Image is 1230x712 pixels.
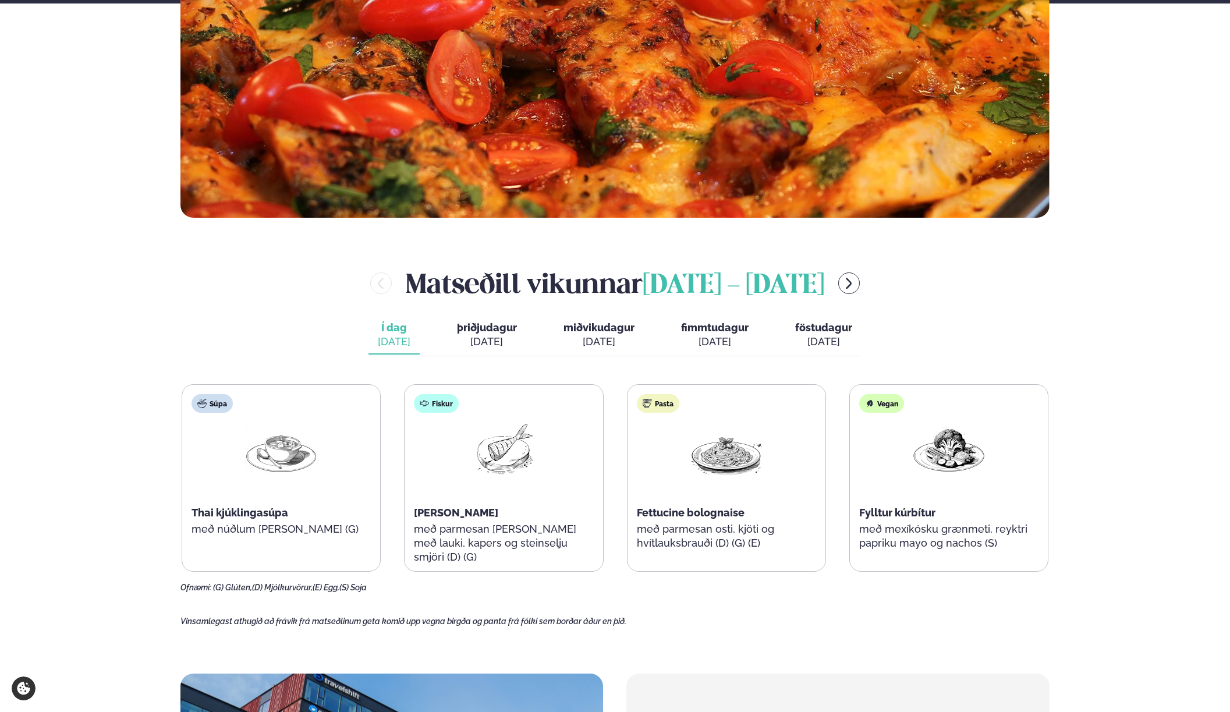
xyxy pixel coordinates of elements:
img: Fish.png [466,422,541,476]
img: pasta.svg [643,399,652,408]
span: [PERSON_NAME] [414,506,498,519]
p: með parmesan [PERSON_NAME] með lauki, kapers og steinselju smjöri (D) (G) [414,522,593,564]
button: miðvikudagur [DATE] [554,316,644,355]
p: með mexíkósku grænmeti, reyktri papriku mayo og nachos (S) [859,522,1038,550]
button: þriðjudagur [DATE] [448,316,526,355]
button: Í dag [DATE] [368,316,420,355]
span: Fettucine bolognaise [637,506,745,519]
div: Vegan [859,394,904,413]
img: Vegan.png [912,422,986,476]
img: Vegan.svg [865,399,874,408]
div: Súpa [192,394,233,413]
span: fimmtudagur [681,321,749,334]
div: Fiskur [414,394,459,413]
div: [DATE] [378,335,410,349]
span: (S) Soja [339,583,367,592]
h2: Matseðill vikunnar [406,264,824,302]
div: [DATE] [795,335,852,349]
span: Thai kjúklingasúpa [192,506,288,519]
img: fish.svg [420,399,429,408]
img: Soup.png [244,422,318,476]
p: með parmesan osti, kjöti og hvítlauksbrauði (D) (G) (E) [637,522,816,550]
button: fimmtudagur [DATE] [672,316,758,355]
button: menu-btn-left [370,272,392,294]
div: [DATE] [457,335,517,349]
span: Ofnæmi: [180,583,211,592]
span: Í dag [378,321,410,335]
p: með núðlum [PERSON_NAME] (G) [192,522,371,536]
div: [DATE] [563,335,635,349]
button: menu-btn-right [838,272,860,294]
button: föstudagur [DATE] [786,316,862,355]
a: Cookie settings [12,676,36,700]
div: Pasta [637,394,679,413]
span: Vinsamlegast athugið að frávik frá matseðlinum geta komið upp vegna birgða og panta frá fólki sem... [180,617,626,626]
img: Spagetti.png [689,422,764,476]
span: föstudagur [795,321,852,334]
span: (D) Mjólkurvörur, [252,583,313,592]
img: soup.svg [197,399,207,408]
span: þriðjudagur [457,321,517,334]
span: miðvikudagur [563,321,635,334]
div: [DATE] [681,335,749,349]
span: [DATE] - [DATE] [643,273,824,299]
span: (G) Glúten, [213,583,252,592]
span: Fylltur kúrbítur [859,506,935,519]
span: (E) Egg, [313,583,339,592]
